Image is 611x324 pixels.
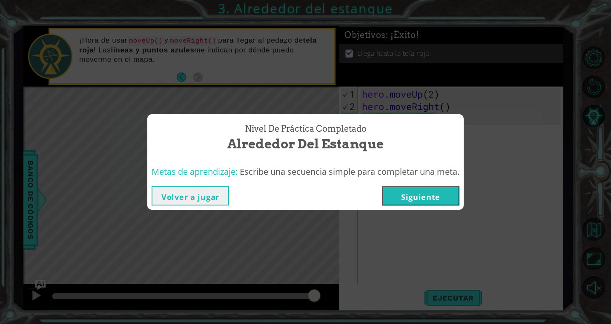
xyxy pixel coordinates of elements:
[382,186,459,205] button: Siguiente
[240,166,459,177] span: Escribe una secuencia simple para completar una meta.
[227,135,384,153] span: Alrededor del estanque
[152,166,238,177] span: Metas de aprendizaje:
[245,123,367,135] span: Nivel de práctica Completado
[152,186,229,205] button: Volver a jugar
